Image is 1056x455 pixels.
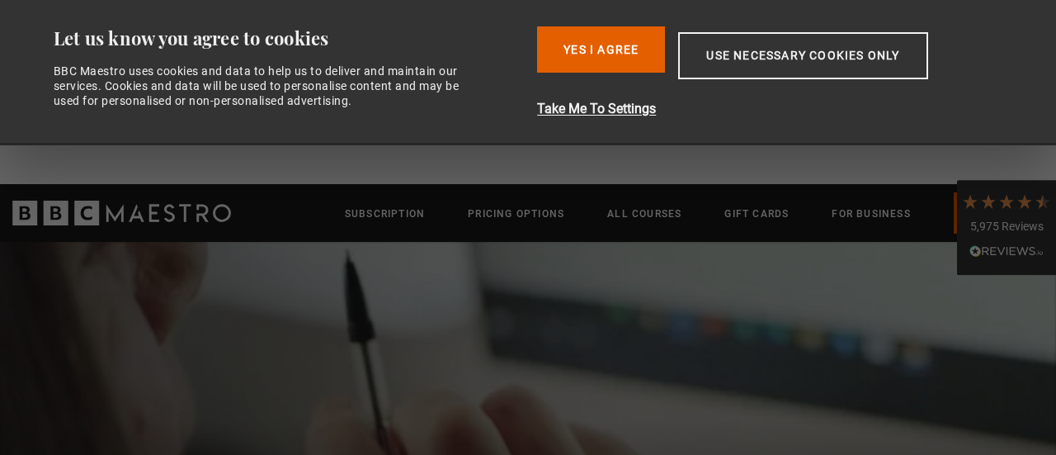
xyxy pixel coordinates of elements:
[678,32,927,79] button: Use necessary cookies only
[537,99,1015,119] button: Take Me To Settings
[969,245,1044,257] img: REVIEWS.io
[954,192,1044,234] a: Log In
[961,192,1052,211] div: 4.7 Stars
[12,201,231,225] svg: BBC Maestro
[961,243,1052,263] div: Read All Reviews
[468,206,564,222] a: Pricing Options
[537,26,665,73] button: Yes I Agree
[345,192,1044,234] nav: Primary
[724,206,789,222] a: Gift Cards
[345,206,425,222] a: Subscription
[54,26,525,50] div: Let us know you agree to cookies
[957,180,1056,276] div: 5,975 ReviewsRead All Reviews
[607,206,681,222] a: All Courses
[832,206,910,222] a: For business
[961,219,1052,235] div: 5,975 Reviews
[54,64,478,109] div: BBC Maestro uses cookies and data to help us to deliver and maintain our services. Cookies and da...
